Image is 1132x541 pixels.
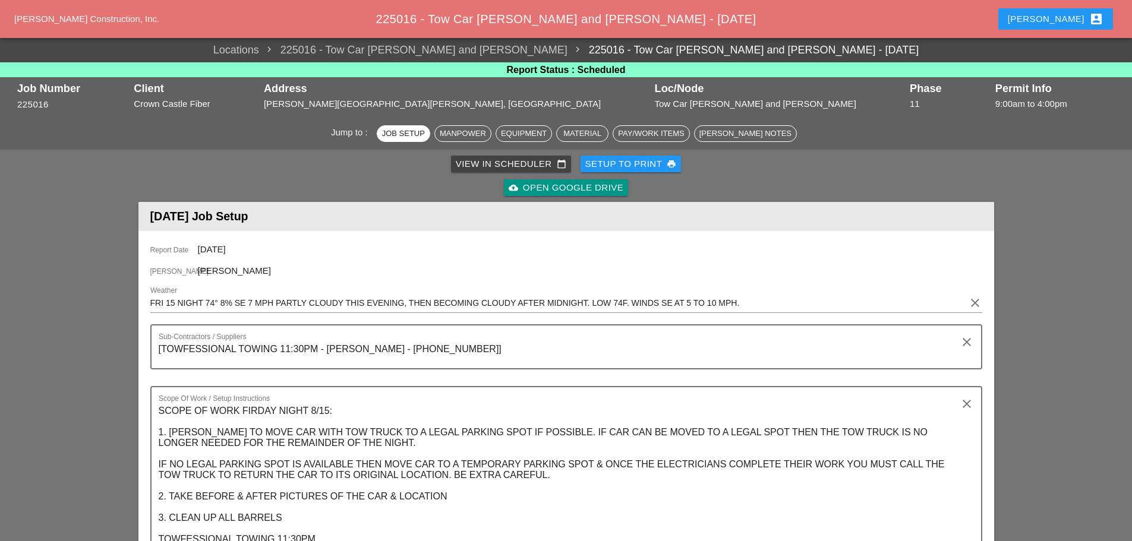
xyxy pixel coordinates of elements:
div: Tow Car [PERSON_NAME] and [PERSON_NAME] [655,97,904,111]
div: Job Number [17,83,128,94]
i: clear [960,397,974,411]
div: Address [264,83,649,94]
span: [DATE] [198,244,226,254]
i: clear [968,296,982,310]
div: [PERSON_NAME] [1008,12,1103,26]
header: [DATE] Job Setup [138,202,994,231]
div: 9:00am to 4:00pm [995,97,1115,111]
div: Material [562,128,603,140]
div: Equipment [501,128,547,140]
button: 225016 [17,98,49,112]
a: Locations [213,42,259,58]
button: Setup to Print [581,156,682,172]
input: Weather [150,293,966,312]
i: calendar_today [557,159,566,169]
button: [PERSON_NAME] Notes [694,125,797,142]
div: Client [134,83,258,94]
a: 225016 - Tow Car [PERSON_NAME] and [PERSON_NAME] - [DATE] [567,42,919,58]
textarea: Sub-Contractors / Suppliers [159,340,964,368]
button: [PERSON_NAME] [998,8,1113,30]
div: View in Scheduler [456,157,566,171]
span: 225016 - Tow Car [PERSON_NAME] and [PERSON_NAME] [259,42,567,58]
div: Permit Info [995,83,1115,94]
div: 11 [910,97,989,111]
div: Open Google Drive [509,181,623,195]
a: Open Google Drive [504,179,628,196]
i: clear [960,335,974,349]
div: Pay/Work Items [618,128,684,140]
a: [PERSON_NAME] Construction, Inc. [14,14,159,24]
span: 225016 - Tow Car [PERSON_NAME] and [PERSON_NAME] - [DATE] [376,12,756,26]
i: print [667,159,676,169]
div: [PERSON_NAME][GEOGRAPHIC_DATA][PERSON_NAME], [GEOGRAPHIC_DATA] [264,97,649,111]
i: account_box [1089,12,1103,26]
span: [PERSON_NAME] [150,266,198,277]
a: View in Scheduler [451,156,571,172]
button: Manpower [434,125,491,142]
span: Jump to : [331,127,373,137]
div: [PERSON_NAME] Notes [699,128,792,140]
div: Crown Castle Fiber [134,97,258,111]
span: Report Date [150,245,198,255]
button: Job Setup [377,125,430,142]
button: Pay/Work Items [613,125,689,142]
span: [PERSON_NAME] [198,265,271,276]
div: Loc/Node [655,83,904,94]
i: cloud_upload [509,183,518,192]
div: Job Setup [382,128,425,140]
div: Manpower [440,128,486,140]
button: Material [556,125,608,142]
div: Setup to Print [585,157,677,171]
div: Phase [910,83,989,94]
button: Equipment [496,125,552,142]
